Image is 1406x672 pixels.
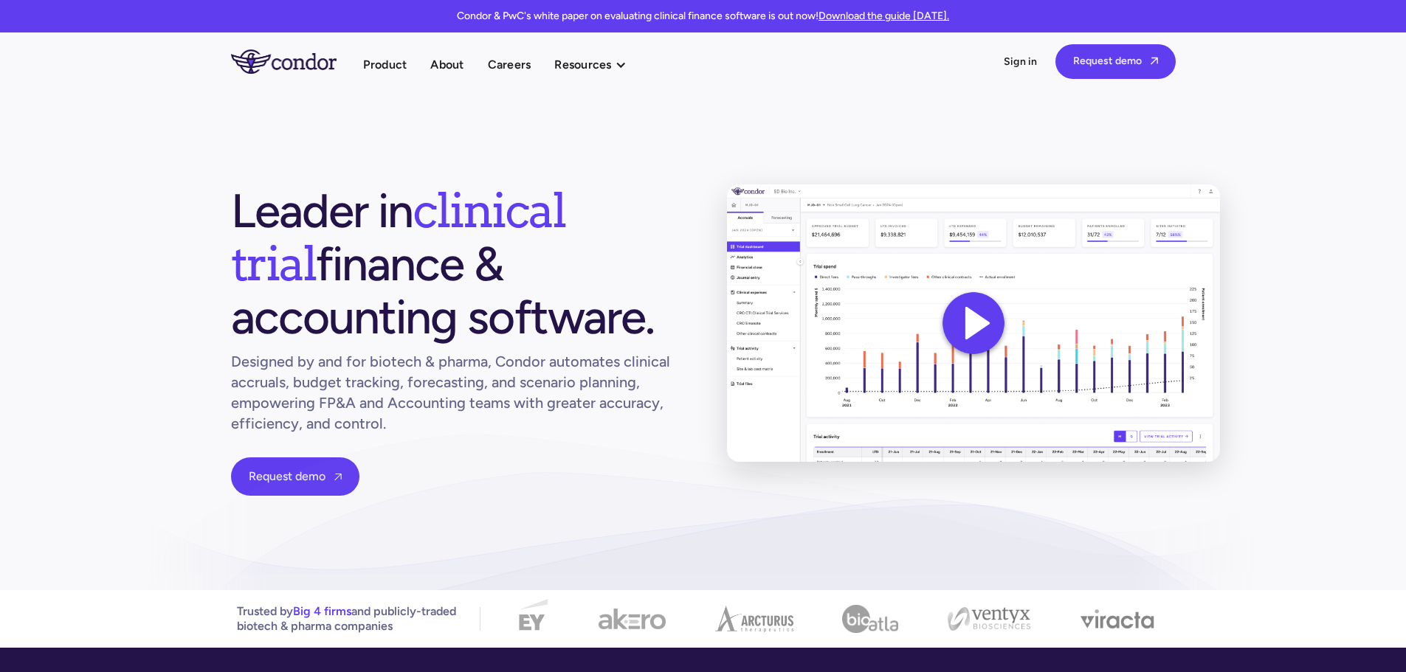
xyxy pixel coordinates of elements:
[554,55,641,75] div: Resources
[488,55,531,75] a: Careers
[231,49,363,73] a: home
[293,604,351,618] span: Big 4 firms
[554,55,611,75] div: Resources
[237,604,456,634] p: Trusted by and publicly-traded biotech & pharma companies
[334,472,342,482] span: 
[457,9,949,24] p: Condor & PwC's white paper on evaluating clinical finance software is out now!
[231,457,359,496] a: Request demo
[819,10,949,22] a: Download the guide [DATE].
[231,184,680,344] h1: Leader in finance & accounting software.
[231,181,565,292] span: clinical trial
[430,55,464,75] a: About
[1151,56,1158,66] span: 
[1004,55,1038,69] a: Sign in
[1055,44,1176,79] a: Request demo
[231,351,680,434] h1: Designed by and for biotech & pharma, Condor automates clinical accruals, budget tracking, foreca...
[363,55,407,75] a: Product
